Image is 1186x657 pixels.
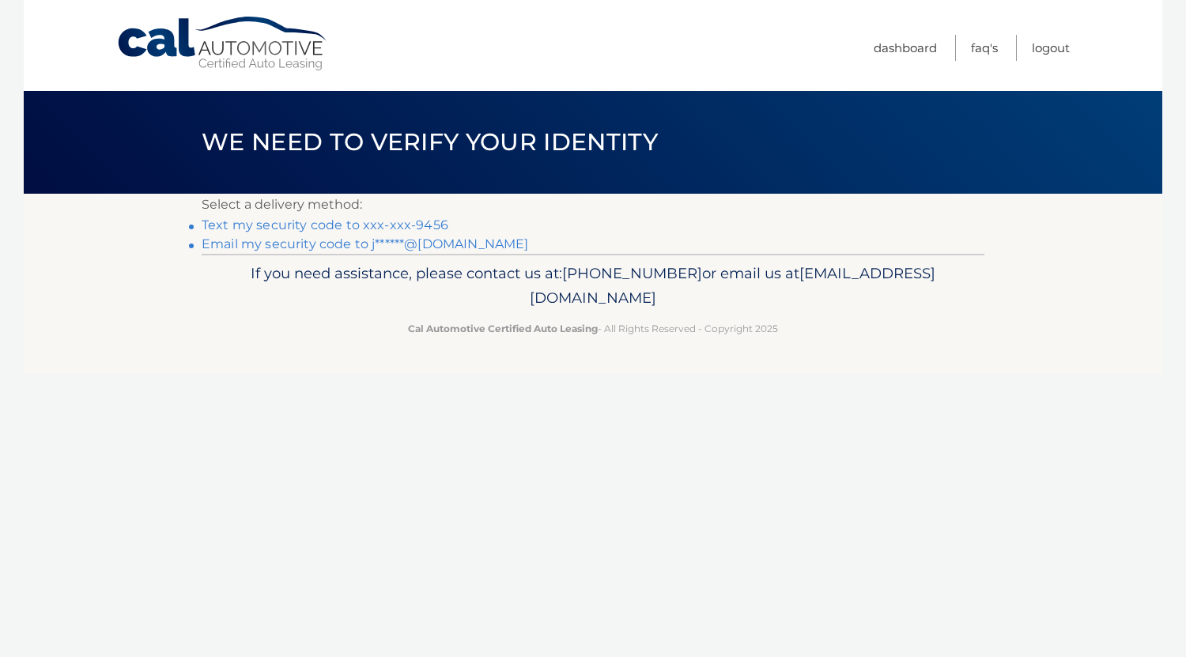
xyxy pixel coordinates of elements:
[202,194,984,216] p: Select a delivery method:
[874,35,937,61] a: Dashboard
[202,217,448,232] a: Text my security code to xxx-xxx-9456
[408,323,598,334] strong: Cal Automotive Certified Auto Leasing
[212,261,974,312] p: If you need assistance, please contact us at: or email us at
[202,127,658,157] span: We need to verify your identity
[562,264,702,282] span: [PHONE_NUMBER]
[212,320,974,337] p: - All Rights Reserved - Copyright 2025
[116,16,330,72] a: Cal Automotive
[971,35,998,61] a: FAQ's
[202,236,529,251] a: Email my security code to j******@[DOMAIN_NAME]
[1032,35,1070,61] a: Logout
